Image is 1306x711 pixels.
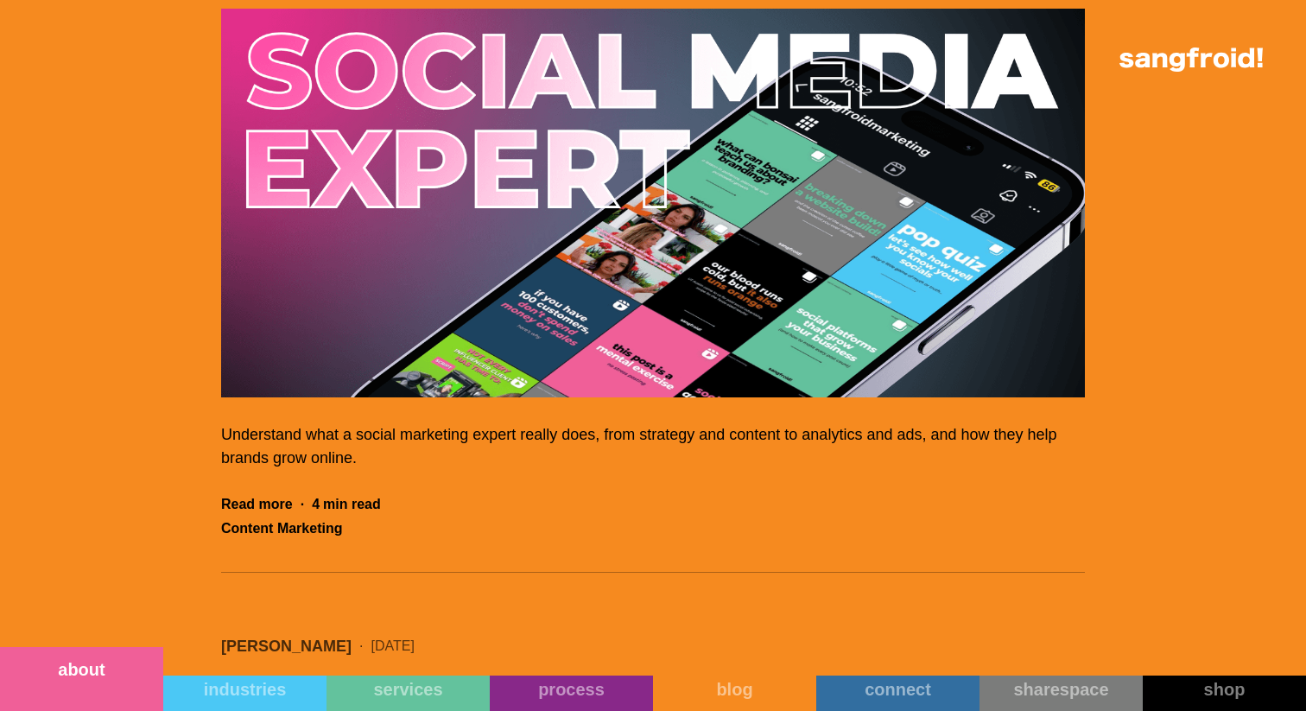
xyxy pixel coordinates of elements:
div: · [293,496,312,513]
a: sharespace [979,676,1143,711]
div: [DATE] [371,638,414,655]
img: logo [1119,48,1263,72]
div: [PERSON_NAME] [221,638,352,655]
div: shop [1143,679,1306,700]
a: blog [653,676,816,711]
a: industries [163,676,326,711]
img: what does a social media marketing expert do, iphone with instagram feed on it [221,9,1085,397]
a: shop [1143,676,1306,711]
div: blog [653,679,816,700]
div: Read more [221,496,293,513]
div: connect [816,679,979,700]
div: 4 [312,496,320,513]
div: · [352,638,371,655]
a: privacy policy [671,327,722,336]
div: Content Marketing [221,520,342,537]
a: process [490,676,653,711]
a: services [326,676,490,711]
a: Read more·4min read [221,496,381,513]
div: process [490,679,653,700]
div: services [326,679,490,700]
a: connect [816,676,979,711]
div: sharespace [979,679,1143,700]
a: [PERSON_NAME]·[DATE] [221,638,1085,655]
div: industries [163,679,326,700]
p: Understand what a social marketing expert really does, from strategy and content to analytics and... [221,423,1085,470]
div: min read [323,496,381,513]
